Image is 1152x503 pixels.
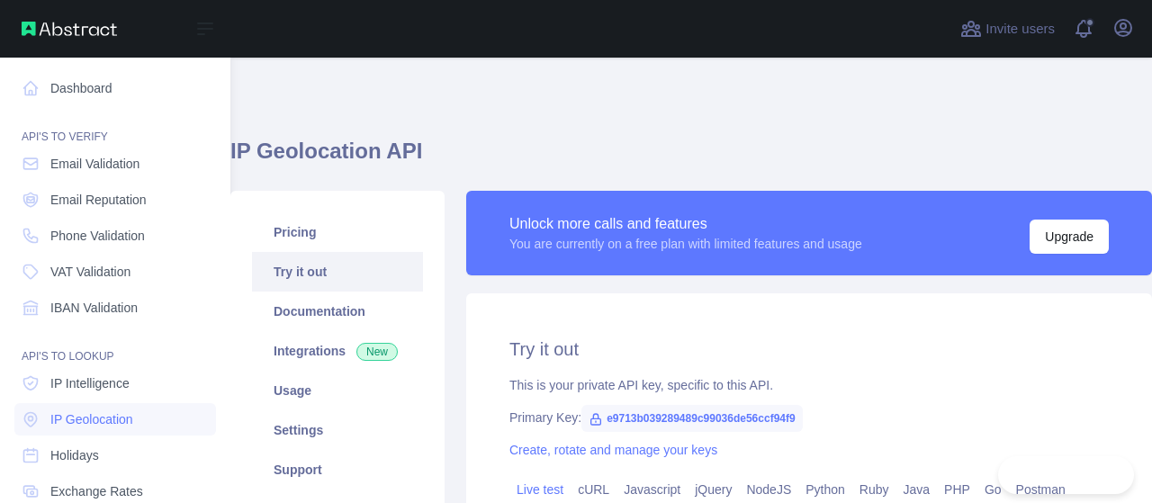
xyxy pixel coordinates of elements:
a: VAT Validation [14,256,216,288]
span: New [356,343,398,361]
span: IBAN Validation [50,299,138,317]
div: API'S TO VERIFY [14,108,216,144]
a: Settings [252,410,423,450]
a: Integrations New [252,331,423,371]
a: Phone Validation [14,220,216,252]
div: API'S TO LOOKUP [14,328,216,364]
span: Invite users [985,19,1055,40]
a: Holidays [14,439,216,472]
a: Dashboard [14,72,216,104]
button: Upgrade [1030,220,1109,254]
span: VAT Validation [50,263,130,281]
span: Email Reputation [50,191,147,209]
a: Documentation [252,292,423,331]
a: IP Geolocation [14,403,216,436]
div: You are currently on a free plan with limited features and usage [509,235,862,253]
div: Unlock more calls and features [509,213,862,235]
h1: IP Geolocation API [230,137,1152,180]
a: Usage [252,371,423,410]
a: Create, rotate and manage your keys [509,443,717,457]
a: Pricing [252,212,423,252]
span: e9713b039289489c99036de56ccf94f9 [581,405,803,432]
span: IP Intelligence [50,374,130,392]
a: Email Validation [14,148,216,180]
span: Phone Validation [50,227,145,245]
span: Email Validation [50,155,139,173]
a: Email Reputation [14,184,216,216]
iframe: Toggle Customer Support [998,456,1134,494]
a: Support [252,450,423,490]
a: Try it out [252,252,423,292]
button: Invite users [957,14,1058,43]
div: Primary Key: [509,409,1109,427]
span: Holidays [50,446,99,464]
div: This is your private API key, specific to this API. [509,376,1109,394]
a: IBAN Validation [14,292,216,324]
h2: Try it out [509,337,1109,362]
a: IP Intelligence [14,367,216,400]
span: Exchange Rates [50,482,143,500]
img: Abstract API [22,22,117,36]
span: IP Geolocation [50,410,133,428]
